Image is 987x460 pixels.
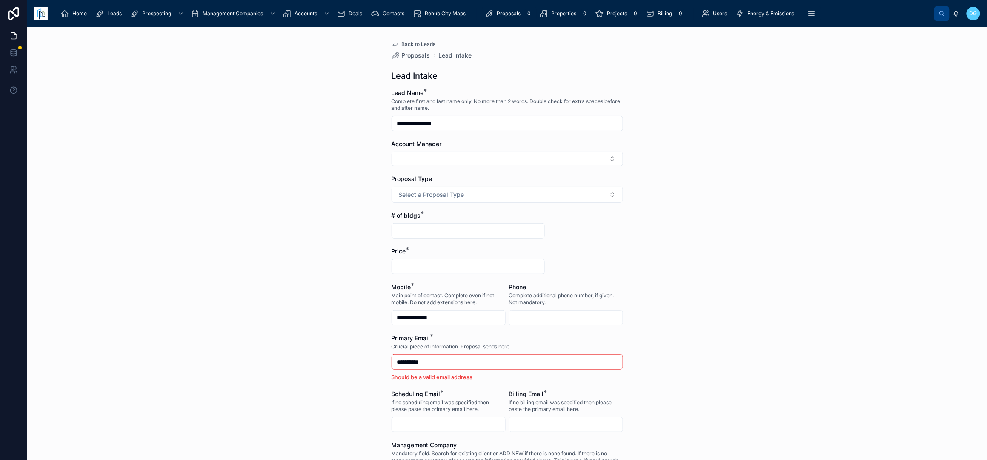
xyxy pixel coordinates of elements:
span: If no billing email was specified then please paste the primary email here. [509,399,623,413]
button: Select Button [392,187,623,203]
a: Management Companies [188,6,280,21]
span: Price [392,247,406,255]
a: Prospecting [128,6,188,21]
span: Proposal Type [392,175,432,182]
a: Deals [334,6,368,21]
span: Prospecting [142,10,171,17]
li: Should be a valid email address [392,373,623,381]
span: Projects [607,10,627,17]
span: Mobile [392,283,411,290]
a: Lead Intake [439,51,472,60]
span: Accounts [295,10,317,17]
h1: Lead Intake [392,70,438,82]
span: Account Manager [392,140,442,147]
span: Primary Email [392,334,430,342]
span: If no scheduling email was specified then please paste the primary email here. [392,399,506,413]
div: 0 [630,9,641,19]
a: Leads [93,6,128,21]
div: scrollable content [54,4,934,23]
span: Contacts [383,10,404,17]
span: Main point of contact. Complete even if not mobile. Do not add extensions here. [392,292,506,306]
span: Management Company [392,441,457,448]
span: Billing Email [509,390,544,397]
span: Complete first and last name only. No more than 2 words. Double check for extra spaces before and... [392,98,623,112]
span: Proposals [497,10,521,17]
span: Properties [551,10,576,17]
a: Billing0 [643,6,688,21]
span: Leads [107,10,122,17]
span: Select a Proposal Type [399,190,464,199]
a: Home [58,6,93,21]
a: Proposals0 [482,6,537,21]
a: Users [699,6,733,21]
span: Back to Leads [402,41,436,48]
span: Scheduling Email [392,390,441,397]
span: # of bldgs [392,212,421,219]
a: Accounts [280,6,334,21]
a: Rehub City Maps [410,6,472,21]
a: Proposals [392,51,430,60]
span: Crucial piece of information. Proposal sends here. [392,343,511,350]
span: DG [970,10,977,17]
span: Home [72,10,87,17]
span: Billing [658,10,672,17]
span: Proposals [402,51,430,60]
span: Complete additional phone number, if given. Not mandatory. [509,292,623,306]
a: Energy & Emissions [733,6,801,21]
span: Phone [509,283,526,290]
img: App logo [34,7,48,20]
div: 0 [524,9,534,19]
div: 0 [675,9,686,19]
span: Energy & Emissions [748,10,795,17]
span: Users [713,10,727,17]
button: Select Button [392,152,623,166]
span: Rehub City Maps [425,10,466,17]
span: Lead Name [392,89,424,96]
span: Management Companies [203,10,263,17]
a: Contacts [368,6,410,21]
a: Projects0 [592,6,643,21]
a: Back to Leads [392,41,436,48]
a: Properties0 [537,6,592,21]
div: 0 [580,9,590,19]
span: Deals [349,10,362,17]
